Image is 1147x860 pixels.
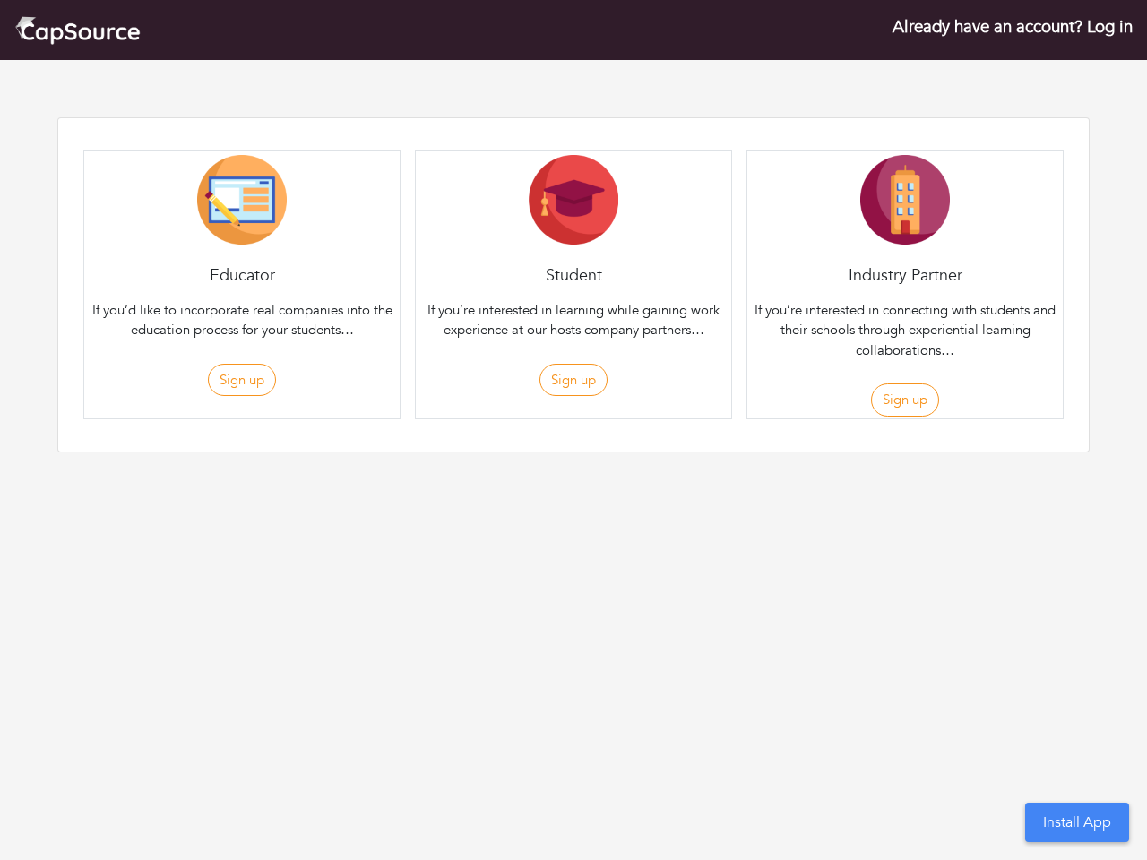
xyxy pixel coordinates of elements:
[893,15,1133,39] a: Already have an account? Log in
[539,364,608,397] button: Sign up
[14,14,141,46] img: cap_logo.png
[1025,803,1129,842] button: Install App
[529,155,618,245] img: Student-Icon-6b6867cbad302adf8029cb3ecf392088beec6a544309a027beb5b4b4576828a8.png
[747,266,1063,286] h4: Industry Partner
[860,155,950,245] img: Company-Icon-7f8a26afd1715722aa5ae9dc11300c11ceeb4d32eda0db0d61c21d11b95ecac6.png
[751,300,1059,361] p: If you’re interested in connecting with students and their schools through experiential learning ...
[871,383,939,417] button: Sign up
[208,364,276,397] button: Sign up
[88,300,396,340] p: If you’d like to incorporate real companies into the education process for your students…
[416,266,731,286] h4: Student
[84,266,400,286] h4: Educator
[419,300,728,340] p: If you’re interested in learning while gaining work experience at our hosts company partners…
[197,155,287,245] img: Educator-Icon-31d5a1e457ca3f5474c6b92ab10a5d5101c9f8fbafba7b88091835f1a8db102f.png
